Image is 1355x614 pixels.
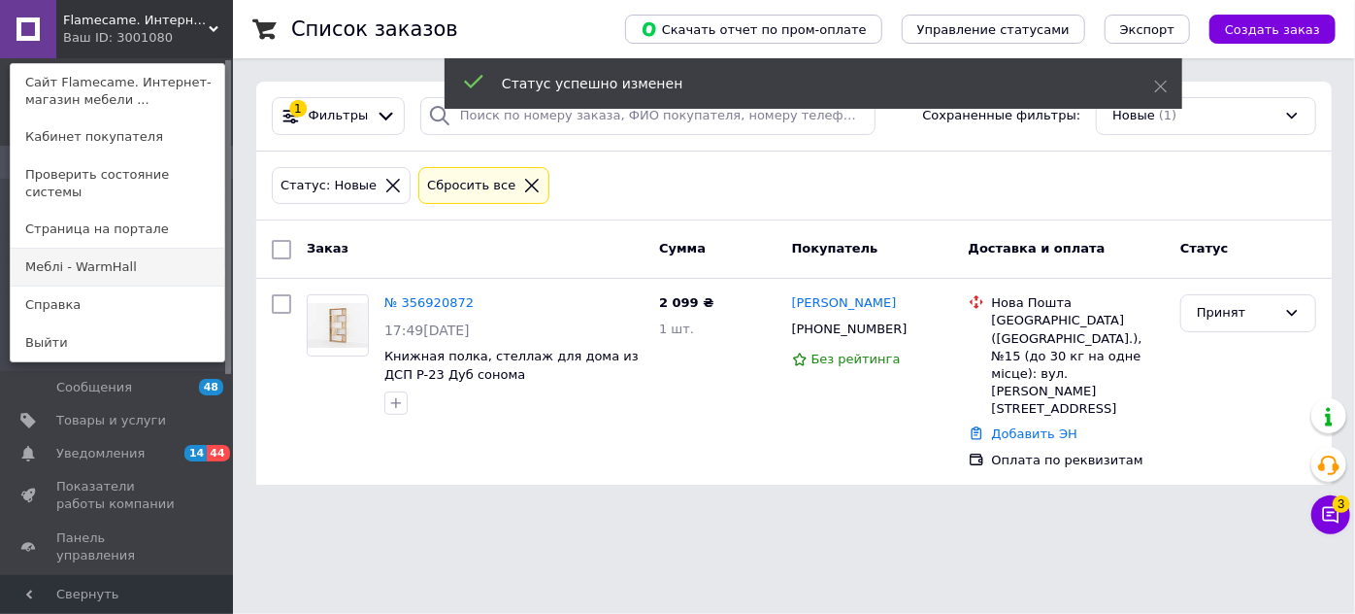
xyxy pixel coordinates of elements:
[917,22,1070,37] span: Управление статусами
[923,107,1081,125] span: Сохраненные фильтры:
[56,379,132,396] span: Сообщения
[1112,107,1155,125] span: Новые
[1190,21,1336,36] a: Создать заказ
[625,15,882,44] button: Скачать отчет по пром-оплате
[420,97,876,135] input: Поиск по номеру заказа, ФИО покупателя, номеру телефона, Email, номеру накладной
[1159,108,1176,122] span: (1)
[307,241,348,256] span: Заказ
[992,294,1165,312] div: Нова Пошта
[56,478,180,513] span: Показатели работы компании
[289,100,307,118] div: 1
[659,322,694,336] span: 1 шт.
[207,445,229,461] span: 44
[1197,303,1276,324] div: Принят
[659,241,706,256] span: Сумма
[184,445,207,461] span: 14
[792,322,908,336] span: [PHONE_NUMBER]
[792,241,878,256] span: Покупатель
[291,17,458,41] h1: Список заказов
[384,323,470,338] span: 17:49[DATE]
[56,529,180,564] span: Панель управления
[56,445,145,462] span: Уведомления
[992,452,1165,469] div: Оплата по реквизитам
[1333,495,1350,513] span: 3
[56,412,166,429] span: Товары и услуги
[992,426,1077,441] a: Добавить ЭН
[384,349,639,382] a: Книжная полка, стеллаж для дома из ДСП P-23 Дуб сонома
[384,295,474,310] a: № 356920872
[792,294,897,313] a: [PERSON_NAME]
[11,64,224,119] a: Сайт Flamecame. Интернет-магазин мебели ...
[659,295,713,310] span: 2 099 ₴
[199,379,223,395] span: 48
[423,176,519,196] div: Сбросить все
[1209,15,1336,44] button: Создать заказ
[1225,22,1320,37] span: Создать заказ
[11,287,224,324] a: Справка
[1120,22,1174,37] span: Экспорт
[502,74,1106,93] div: Статус успешно изменен
[902,15,1085,44] button: Управление статусами
[992,312,1165,418] div: [GEOGRAPHIC_DATA] ([GEOGRAPHIC_DATA].), №15 (до 30 кг на одне місце): вул. [PERSON_NAME][STREET_A...
[11,249,224,286] a: Меблі - WarmHall
[641,20,867,38] span: Скачать отчет по пром-оплате
[308,303,368,349] img: Фото товару
[11,211,224,248] a: Страница на портале
[309,107,369,125] span: Фильтры
[969,241,1106,256] span: Доставка и оплата
[11,324,224,361] a: Выйти
[1180,241,1229,256] span: Статус
[277,176,380,196] div: Статус: Новые
[811,352,901,366] span: Без рейтинга
[307,294,369,357] a: Фото товару
[1105,15,1190,44] button: Экспорт
[1311,495,1350,534] button: Чат с покупателем3
[11,156,224,211] a: Проверить состояние системы
[63,12,209,29] span: Flamecame. Интернет-магазин мебели для дома и офиса
[63,29,145,47] div: Ваш ID: 3001080
[11,119,224,155] a: Кабинет покупателя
